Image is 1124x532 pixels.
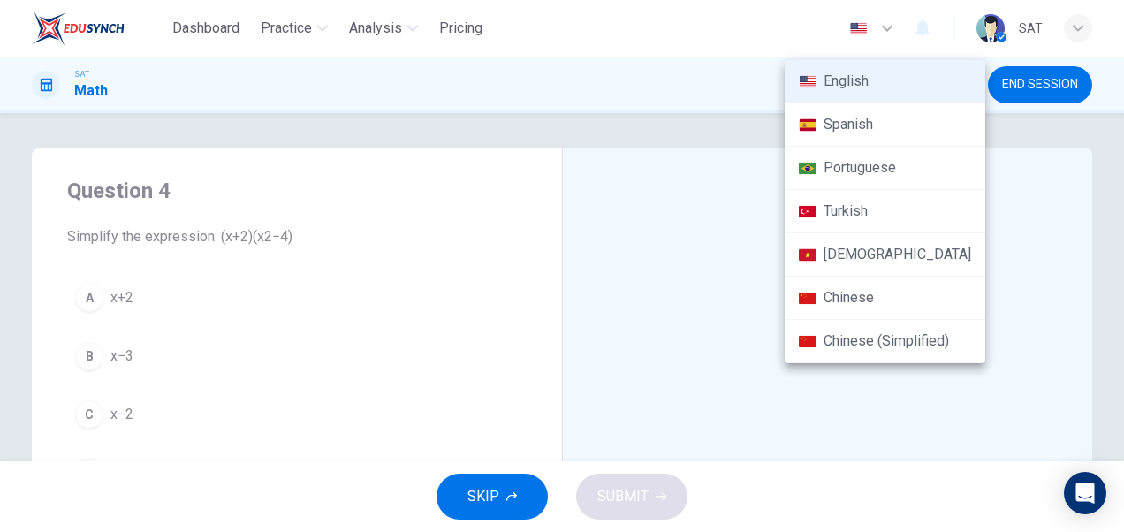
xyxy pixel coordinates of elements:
[785,60,985,103] li: English
[799,205,816,218] img: tr
[785,190,985,233] li: Turkish
[799,162,816,175] img: pt
[799,292,816,305] img: zh
[799,248,816,262] img: vi
[785,103,985,147] li: Spanish
[785,233,985,277] li: [DEMOGRAPHIC_DATA]
[799,75,816,88] img: en
[1064,472,1106,514] div: Open Intercom Messenger
[799,335,816,348] img: zh-CN
[785,147,985,190] li: Portuguese
[785,320,985,363] li: Chinese (Simplified)
[785,277,985,320] li: Chinese
[799,118,816,132] img: es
